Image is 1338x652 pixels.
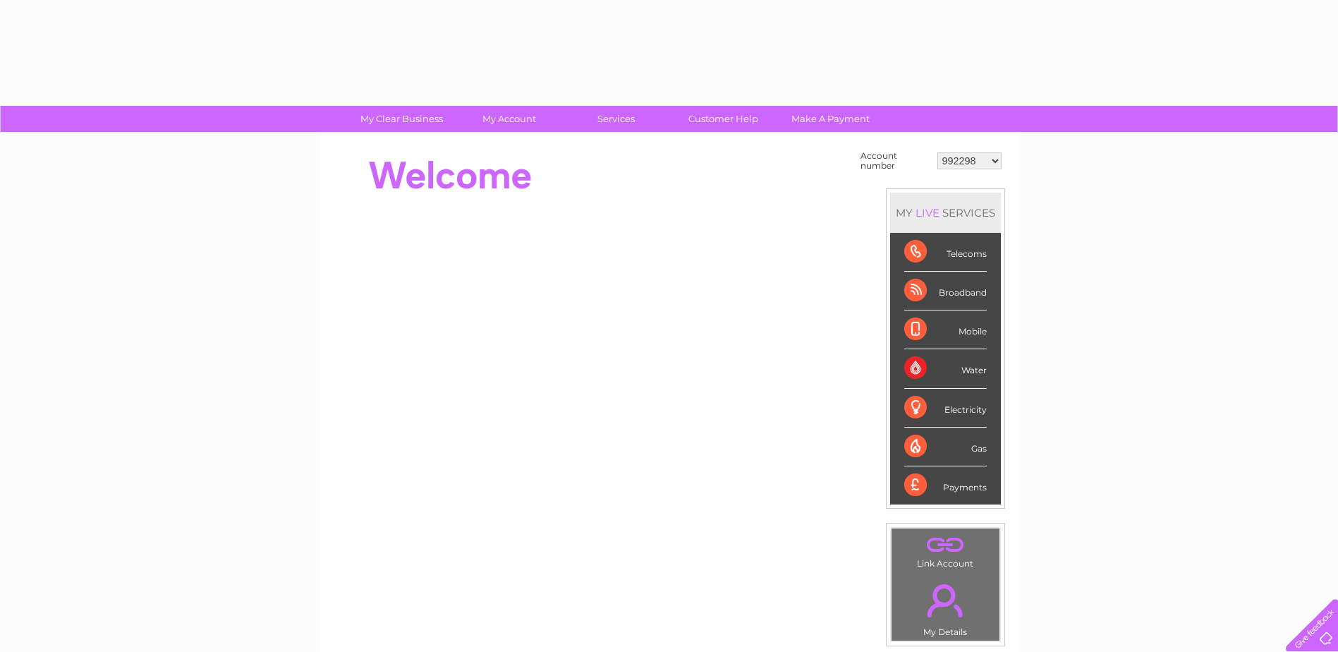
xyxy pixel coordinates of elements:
a: . [895,576,996,625]
div: Water [904,349,987,388]
a: Customer Help [665,106,781,132]
a: . [895,532,996,557]
div: Mobile [904,310,987,349]
div: Electricity [904,389,987,428]
div: Broadband [904,272,987,310]
td: My Details [891,572,1000,641]
div: Gas [904,428,987,466]
a: My Clear Business [343,106,460,132]
td: Account number [857,147,934,174]
div: Payments [904,466,987,505]
div: MY SERVICES [890,193,1001,233]
div: LIVE [913,206,942,219]
a: My Account [451,106,567,132]
a: Services [558,106,674,132]
div: Telecoms [904,233,987,272]
td: Link Account [891,528,1000,572]
a: Make A Payment [772,106,889,132]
